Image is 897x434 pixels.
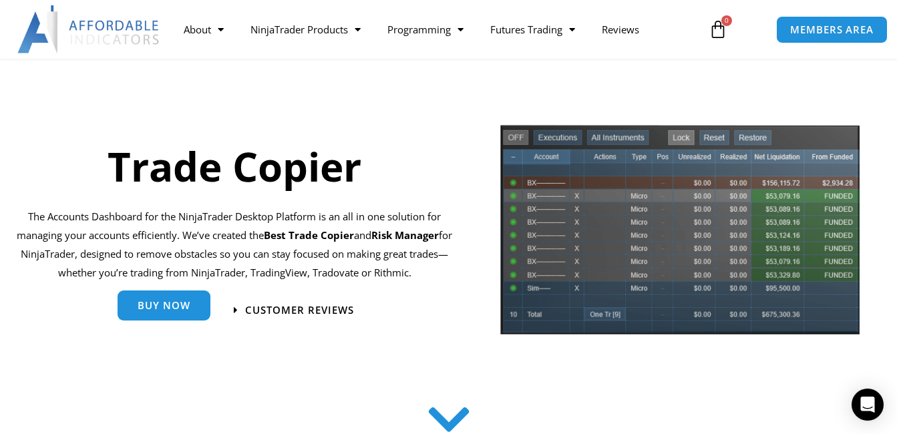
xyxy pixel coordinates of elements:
[721,15,732,26] span: 0
[264,228,354,242] b: Best Trade Copier
[10,208,459,282] p: The Accounts Dashboard for the NinjaTrader Desktop Platform is an all in one solution for managin...
[245,305,354,315] span: Customer Reviews
[852,389,884,421] div: Open Intercom Messenger
[374,14,477,45] a: Programming
[170,14,237,45] a: About
[234,305,354,315] a: Customer Reviews
[237,14,374,45] a: NinjaTrader Products
[588,14,653,45] a: Reviews
[10,138,459,194] h1: Trade Copier
[790,25,874,35] span: MEMBERS AREA
[776,16,888,43] a: MEMBERS AREA
[170,14,700,45] nav: Menu
[371,228,439,242] strong: Risk Manager
[477,14,588,45] a: Futures Trading
[138,300,190,310] span: Buy Now
[689,10,747,49] a: 0
[118,290,210,320] a: Buy Now
[499,124,861,345] img: tradecopier | Affordable Indicators – NinjaTrader
[17,5,161,53] img: LogoAI | Affordable Indicators – NinjaTrader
